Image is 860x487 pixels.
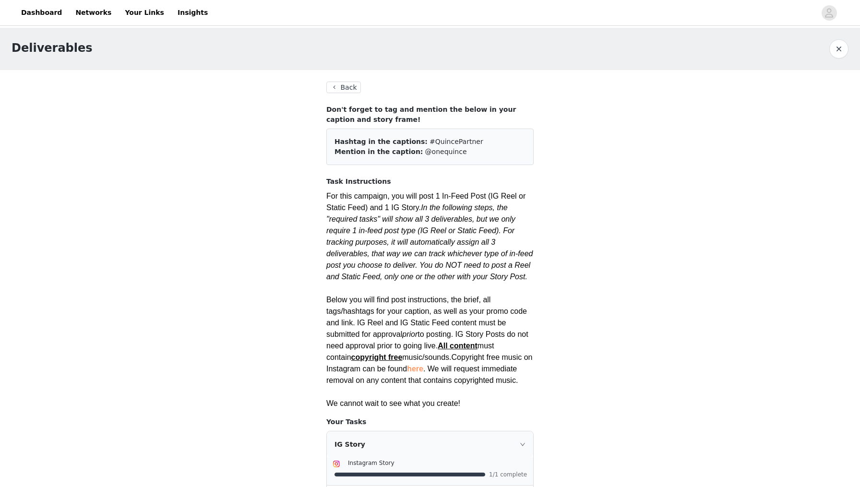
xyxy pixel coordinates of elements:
[119,2,170,24] a: Your Links
[172,2,214,24] a: Insights
[333,460,340,468] img: Instagram Icon
[326,417,534,427] h4: Your Tasks
[824,5,834,21] div: avatar
[520,441,526,447] i: icon: right
[430,138,483,145] span: #QuincePartner
[348,460,394,466] span: Instagram Story
[326,105,534,125] h4: Don't forget to tag and mention the below in your caption and story frame!
[326,342,494,361] span: must contain music/sounds.
[70,2,117,24] a: Networks
[351,353,403,361] strong: copyright free
[402,330,418,338] em: prior
[12,39,93,57] h1: Deliverables
[425,148,467,155] span: @onequince
[327,431,533,457] div: icon: rightIG Story
[334,138,428,145] span: Hashtag in the captions:
[15,2,68,24] a: Dashboard
[489,472,527,477] span: 1/1 complete
[326,296,533,384] span: Below you will find post instructions, the brief, all tags/hashtags for your caption, as well as ...
[326,82,361,93] button: Back
[438,342,478,350] span: All content
[407,365,423,373] a: here
[326,192,533,281] span: For this campaign, you will post 1 In-Feed Post (IG Reel or Static Feed) and 1 IG Story.
[326,203,533,281] em: In the following steps, the "required tasks" will show all 3 deliverables, but we only require 1 ...
[326,399,460,407] span: We cannot wait to see what you create!
[326,177,534,187] h4: Task Instructions
[334,148,423,155] span: Mention in the caption:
